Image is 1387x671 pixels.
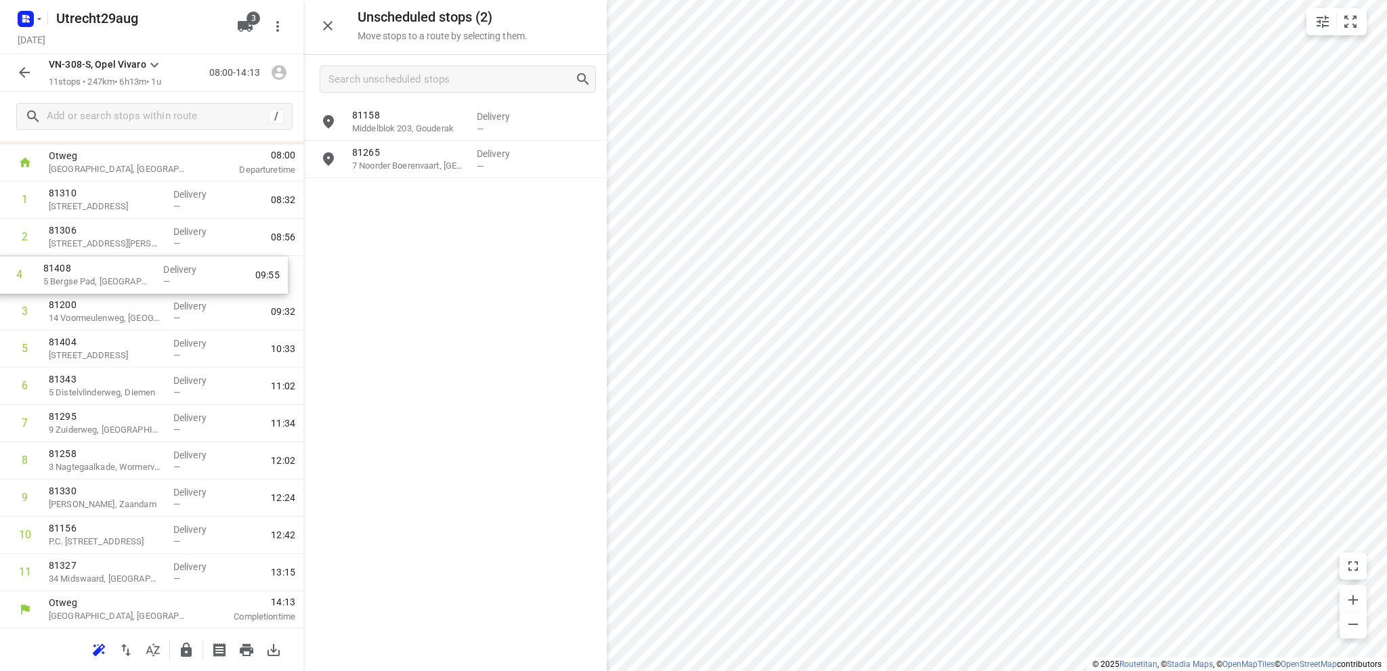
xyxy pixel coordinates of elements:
span: Sort by time window [140,643,167,655]
p: [GEOGRAPHIC_DATA], [GEOGRAPHIC_DATA] [49,609,190,623]
a: OpenStreetMap [1281,659,1337,669]
a: Stadia Maps [1167,659,1213,669]
a: Routetitan [1119,659,1157,669]
button: More [264,13,291,40]
span: Reverse route [112,643,140,655]
li: © 2025 , © , © © contributors [1092,659,1382,669]
p: [GEOGRAPHIC_DATA], [GEOGRAPHIC_DATA] [49,163,190,176]
input: Search unscheduled stops [328,69,575,90]
span: Print route [233,643,260,655]
div: Search [575,71,595,87]
button: Close [314,12,341,39]
p: Otweg [49,149,190,163]
span: Print shipping labels [206,643,233,655]
button: 3 [232,13,259,40]
a: OpenMapTiles [1222,659,1275,669]
p: Otweg [49,596,190,609]
span: Reoptimize route [85,643,112,655]
h5: Unscheduled stops ( 2 ) [358,9,528,25]
span: 08:00 [206,148,295,162]
p: Move stops to a route by selecting them. [358,30,528,41]
button: Fit zoom [1337,8,1364,35]
div: / [269,109,284,124]
span: 3 [247,12,260,25]
span: Assign driver [265,66,293,79]
p: Departure time [206,163,295,177]
button: Map settings [1309,8,1336,35]
p: 08:00-14:13 [209,66,265,80]
h5: Project date [12,32,51,47]
p: 11 stops • 247km • 6h13m • 1u [49,76,163,89]
div: small contained button group [1306,8,1367,35]
p: VN-308-S, Opel Vivaro [49,58,146,72]
input: Add or search stops within route [47,106,269,127]
div: grid [303,104,607,670]
h5: Rename [51,7,226,29]
p: Completion time [206,610,295,624]
span: 14:13 [206,595,295,609]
